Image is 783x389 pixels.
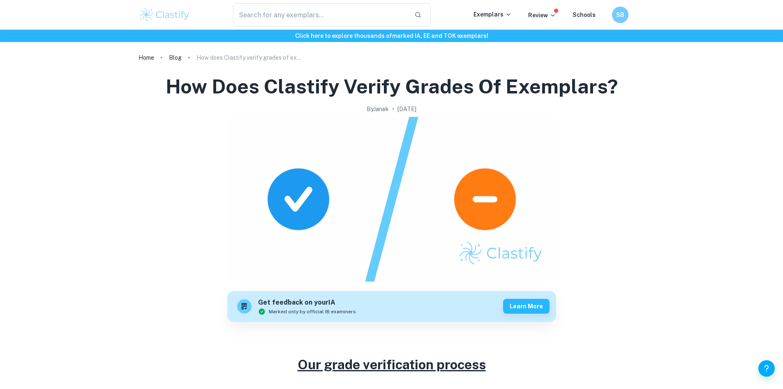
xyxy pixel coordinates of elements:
u: Our grade verification process [298,357,486,372]
h2: [DATE] [397,105,416,114]
button: Learn more [503,299,550,314]
img: Clastify logo [139,7,191,23]
a: Schools [573,12,596,18]
h6: Get feedback on your IA [258,298,356,308]
button: Help and Feedback [758,360,775,377]
button: SB [612,7,628,23]
p: Exemplars [473,10,512,19]
h6: Click here to explore thousands of marked IA, EE and TOK exemplars ! [2,31,781,40]
p: • [392,105,394,114]
span: Marked only by official IB examiners [269,308,356,315]
a: Get feedback on yourIAMarked only by official IB examinersLearn more [227,291,556,322]
h2: By Janek [367,105,389,114]
a: Home [139,52,154,63]
a: Blog [169,52,182,63]
h6: SB [615,10,625,19]
img: How does Clastify verify grades of exemplars? cover image [227,117,556,282]
p: How does Clastify verify grades of exemplars? [196,53,303,62]
p: Review [528,11,556,20]
input: Search for any exemplars... [233,3,408,26]
h1: How does Clastify verify grades of exemplars? [166,73,618,100]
